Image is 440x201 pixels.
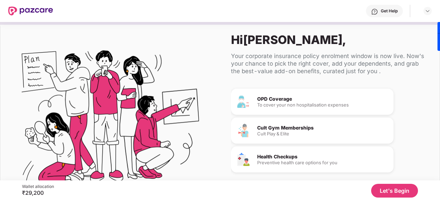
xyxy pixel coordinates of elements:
img: Cult Gym Memberships [237,124,250,137]
div: Wallet allocation [22,184,54,189]
div: Health Checkups [257,154,388,159]
div: Cult Gym Memberships [257,125,388,130]
div: OPD Coverage [257,97,388,101]
img: New Pazcare Logo [8,7,53,15]
div: Your corporate insurance policy enrolment window is now live. Now's your chance to pick the right... [231,52,429,75]
img: svg+xml;base64,PHN2ZyBpZD0iSGVscC0zMngzMiIgeG1sbnM9Imh0dHA6Ly93d3cudzMub3JnLzIwMDAvc3ZnIiB3aWR0aD... [371,8,378,15]
div: Get Help [381,8,398,14]
img: Health Checkups [237,153,250,166]
div: To cover your non hospitalisation expenses [257,103,388,107]
div: ₹29,200 [22,189,54,196]
img: OPD Coverage [237,95,250,109]
div: Cult Play & Elite [257,132,388,136]
div: Hi [PERSON_NAME] , [231,33,429,47]
div: Preventive health care options for you [257,160,388,165]
img: svg+xml;base64,PHN2ZyBpZD0iRHJvcGRvd24tMzJ4MzIiIHhtbG5zPSJodHRwOi8vd3d3LnczLm9yZy8yMDAwL3N2ZyIgd2... [425,8,430,14]
button: Let's Begin [371,184,418,198]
